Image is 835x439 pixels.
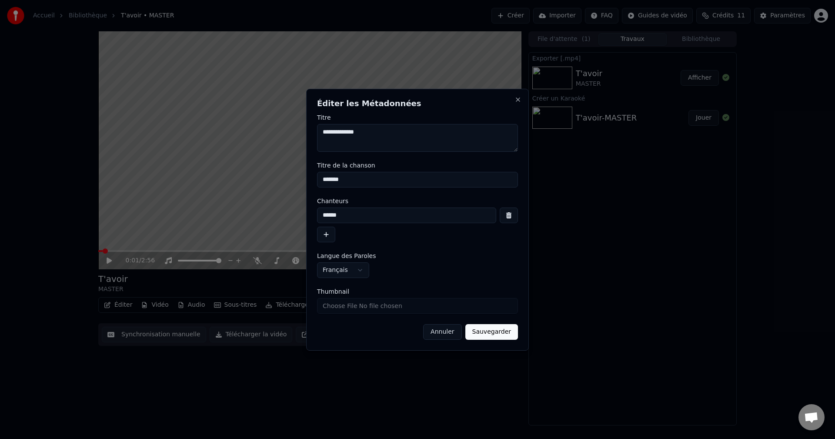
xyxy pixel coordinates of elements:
[317,253,376,259] span: Langue des Paroles
[423,324,461,340] button: Annuler
[317,100,518,107] h2: Éditer les Métadonnées
[317,288,349,295] span: Thumbnail
[465,324,518,340] button: Sauvegarder
[317,198,518,204] label: Chanteurs
[317,162,518,168] label: Titre de la chanson
[317,114,518,121] label: Titre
